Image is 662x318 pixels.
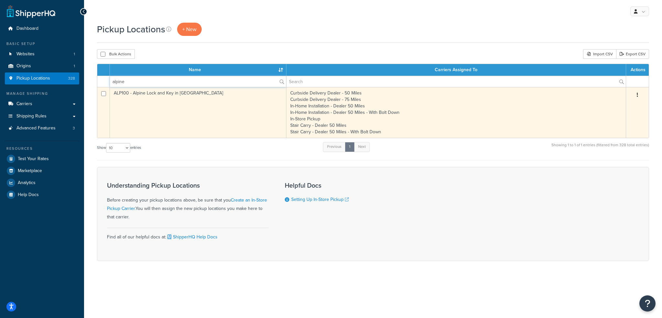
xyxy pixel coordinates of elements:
div: Before creating your pickup locations above, be sure that you You will then assign the new pickup... [107,182,269,221]
span: Websites [16,51,35,57]
span: 328 [68,76,75,81]
span: 1 [74,51,75,57]
th: Carriers Assigned To [286,64,626,76]
span: Pickup Locations [16,76,50,81]
a: Advanced Features 3 [5,122,79,134]
label: Show entries [97,143,141,153]
div: Import CSV [583,49,616,59]
span: Dashboard [16,26,38,31]
span: Carriers [16,101,32,107]
a: 1 [345,142,355,152]
div: Basic Setup [5,41,79,47]
h3: Understanding Pickup Locations [107,182,269,189]
li: Origins [5,60,79,72]
li: Websites [5,48,79,60]
span: Marketplace [18,168,42,174]
span: Advanced Features [16,126,56,131]
a: ShipperHQ Help Docs [166,234,218,240]
button: Bulk Actions [97,49,135,59]
span: Analytics [18,180,36,186]
div: Manage Shipping [5,91,79,96]
a: Analytics [5,177,79,189]
h3: Helpful Docs [285,182,356,189]
span: Help Docs [18,192,39,198]
td: Curbside Delivery Dealer - 50 Miles Curbside Delivery Dealer - 75 Miles In-Home Installation - De... [286,87,626,138]
a: Carriers [5,98,79,110]
a: Setting Up In-Store Pickup [291,196,349,203]
a: ShipperHQ Home [7,5,55,18]
span: 3 [73,126,75,131]
a: Shipping Rules [5,110,79,122]
a: Next [354,142,370,152]
td: ALP100 - Alpine Lock and Key in [GEOGRAPHIC_DATA] [110,87,286,138]
span: Test Your Rates [18,156,49,162]
a: Help Docs [5,189,79,201]
a: + New [177,23,202,36]
div: Showing 1 to 1 of 1 entries (filtered from 328 total entries) [551,141,649,155]
h1: Pickup Locations [97,23,165,36]
th: Actions [626,64,649,76]
input: Search [286,76,626,87]
div: Find all of our helpful docs at: [107,228,269,241]
li: Pickup Locations [5,72,79,84]
a: Origins 1 [5,60,79,72]
select: Showentries [106,143,130,153]
a: Websites 1 [5,48,79,60]
a: Test Your Rates [5,153,79,165]
button: Open Resource Center [639,295,656,312]
a: Marketplace [5,165,79,177]
span: + New [182,26,197,33]
span: Shipping Rules [16,114,47,119]
span: Origins [16,63,31,69]
a: Pickup Locations 328 [5,72,79,84]
div: Resources [5,146,79,151]
li: Advanced Features [5,122,79,134]
th: Name : activate to sort column ascending [110,64,286,76]
span: 1 [74,63,75,69]
a: Export CSV [616,49,649,59]
a: Dashboard [5,23,79,35]
a: Previous [323,142,346,152]
input: Search [110,76,286,87]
